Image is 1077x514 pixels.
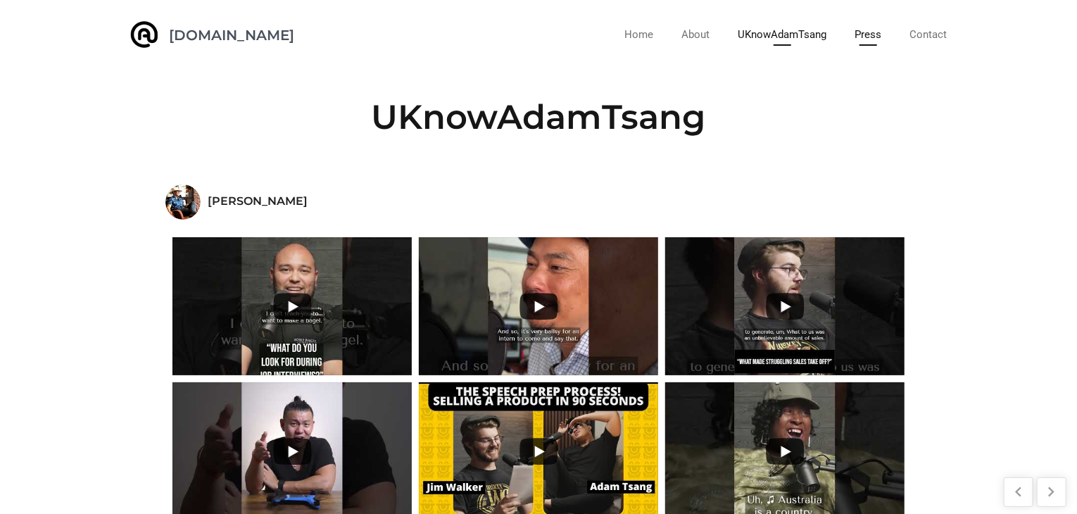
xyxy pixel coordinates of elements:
a: [DOMAIN_NAME] [169,28,294,42]
a: Home [624,24,653,46]
h2: UKnowAdamTsang [165,92,912,142]
a: [PERSON_NAME] Adam Tsang [165,184,343,220]
a: Contact [909,24,947,46]
h3: [PERSON_NAME] [208,188,308,209]
img: image [130,20,158,49]
a: About [681,24,710,46]
a: Press [855,24,881,46]
a: UKnowAdamTsang [738,24,826,46]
